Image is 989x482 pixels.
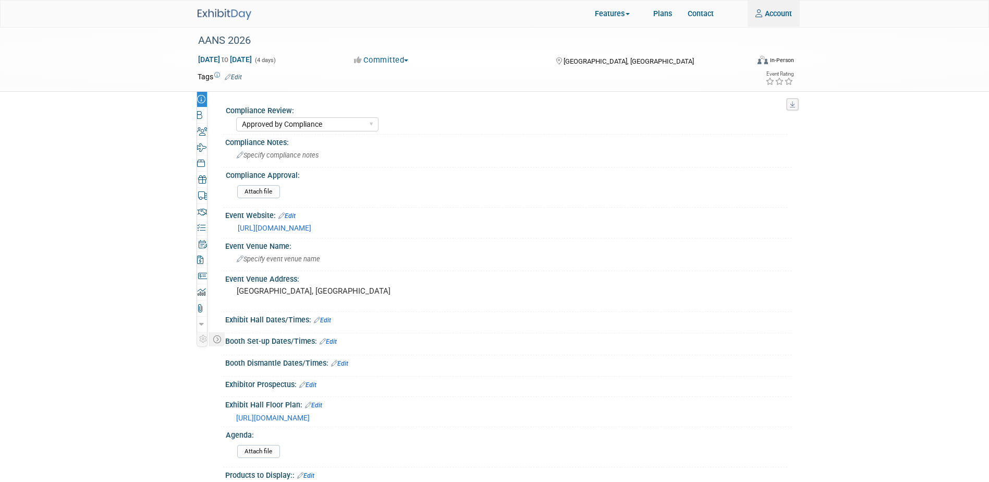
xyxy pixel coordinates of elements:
button: Committed [350,55,412,66]
a: Account [748,1,800,27]
a: Edit [305,402,322,409]
div: Compliance Review: [226,103,787,116]
div: Products to Display:: [225,467,792,481]
a: Edit [225,74,242,81]
a: Plans [645,1,680,27]
a: Edit [299,381,316,389]
td: Personalize Event Tab Strip [197,332,210,346]
span: (4 days) [254,57,276,64]
a: Contact [680,1,722,27]
div: In-Person [770,56,794,64]
div: Exhibit Hall Floor Plan: [225,397,792,411]
a: [URL][DOMAIN_NAME] [238,224,311,232]
td: Tags [198,71,242,82]
div: Event Venue Address: [225,271,792,284]
div: Exhibit Hall Dates/Times: [225,312,792,326]
img: Format-Inperson.png [758,56,768,64]
img: ExhibitDay [198,9,251,20]
a: Edit [314,317,331,324]
div: Event Format [708,54,795,70]
a: Edit [278,212,296,220]
div: Event Rating [765,71,793,77]
div: Booth Dismantle Dates/Times: [225,355,792,369]
div: Event Website: [225,208,792,221]
div: Compliance Approval: [226,167,787,180]
span: [GEOGRAPHIC_DATA], [GEOGRAPHIC_DATA] [564,57,694,65]
a: Edit [331,360,348,367]
span: [DATE] [DATE] [198,55,252,64]
span: Specify event venue name [237,255,320,263]
div: Compliance Notes: [225,135,792,148]
div: Event Venue Name: [225,238,792,251]
div: AANS 2026 [194,31,743,50]
a: [URL][DOMAIN_NAME] [236,414,310,422]
pre: [GEOGRAPHIC_DATA], [GEOGRAPHIC_DATA] [237,286,450,296]
td: Toggle Event Tabs [209,332,225,346]
a: Features [587,2,645,27]
a: Edit [297,472,314,479]
div: Booth Set-up Dates/Times: [225,333,792,347]
span: Specify compliance notes [237,151,319,159]
span: to [220,55,230,64]
a: Edit [320,338,337,345]
div: Exhibitor Prospectus: [225,377,792,390]
div: Agenda: [226,427,787,440]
